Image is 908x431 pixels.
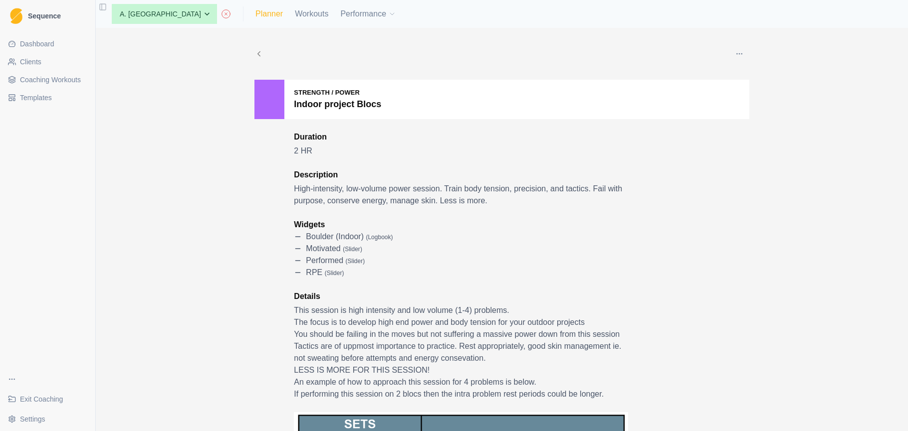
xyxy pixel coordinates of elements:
[4,90,91,106] a: Templates
[4,36,91,52] a: Dashboard
[255,8,283,20] a: Planner
[294,183,628,207] p: High-intensity, low-volume power session. Train body tension, precision, and tactics. Fail with p...
[294,88,381,98] p: Strength / Power
[306,243,362,255] p: motivated
[294,316,628,328] p: The focus is to develop high end power and body tension for your outdoor projects
[306,267,344,279] p: RPE
[4,391,91,407] a: Exit Coaching
[294,376,628,388] p: An example of how to approach this session for 4 problems is below.
[4,72,91,88] a: Coaching Workouts
[20,39,54,49] span: Dashboard
[366,234,393,241] span: ( logbook )
[294,304,628,316] p: This session is high intensity and low volume (1-4) problems.
[294,388,628,400] p: If performing this session on 2 blocs then the intra problem rest periods could be longer.
[20,57,41,67] span: Clients
[20,75,81,85] span: Coaching Workouts
[294,131,628,143] p: Duration
[306,255,365,267] p: performed
[340,4,396,24] button: Performance
[294,145,628,157] p: 2 HR
[294,340,628,364] p: Tactics are of uppmost importance to practice. Rest appropriately, good skin management ie. not s...
[346,258,365,265] span: ( slider )
[294,169,628,181] p: Description
[294,219,628,231] p: Widgets
[10,8,22,24] img: Logo
[343,246,362,253] span: ( slider )
[294,290,628,302] p: Details
[4,4,91,28] a: LogoSequence
[294,98,381,111] p: Indoor project Blocs
[306,231,393,243] p: Boulder (Indoor)
[20,394,63,404] span: Exit Coaching
[325,270,344,277] span: ( slider )
[20,93,52,103] span: Templates
[4,411,91,427] button: Settings
[294,328,628,340] p: You should be failing in the moves but not suffering a massive power down from this session
[28,12,61,19] span: Sequence
[295,8,328,20] a: Workouts
[294,364,628,376] p: LESS IS MORE FOR THIS SESSION!
[4,54,91,70] a: Clients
